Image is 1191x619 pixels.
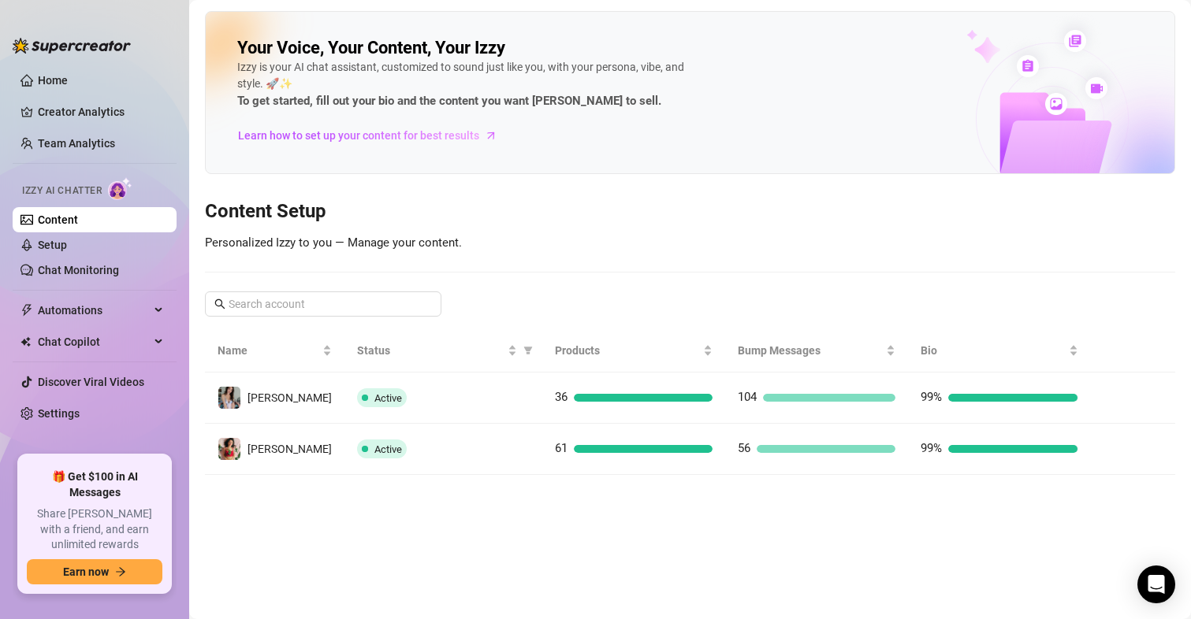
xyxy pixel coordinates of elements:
[725,329,908,373] th: Bump Messages
[248,391,332,404] span: [PERSON_NAME]
[20,336,31,347] img: Chat Copilot
[38,264,119,276] a: Chat Monitoring
[520,339,536,362] span: filter
[555,390,568,404] span: 36
[38,74,68,87] a: Home
[38,239,67,251] a: Setup
[38,376,144,388] a: Discover Viral Videos
[1137,565,1175,603] div: Open Intercom Messenger
[930,13,1174,173] img: ai-chatter-content-library-cLFOSyPT.png
[205,199,1175,224] h3: Content Setup
[237,59,710,111] div: Izzy is your AI chat assistant, customized to sound just like you, with your persona, vibe, and s...
[38,137,115,150] a: Team Analytics
[38,407,80,420] a: Settings
[38,99,164,124] a: Creator Analytics
[738,390,757,404] span: 104
[13,38,131,54] img: logo-BBDzfeDw.svg
[523,346,533,355] span: filter
[108,177,132,200] img: AI Chatter
[357,342,504,359] span: Status
[921,342,1066,359] span: Bio
[27,469,162,500] span: 🎁 Get $100 in AI Messages
[248,443,332,455] span: [PERSON_NAME]
[63,565,109,578] span: Earn now
[38,213,78,226] a: Content
[921,390,942,404] span: 99%
[908,329,1091,373] th: Bio
[218,387,240,409] img: Maki
[20,304,33,317] span: thunderbolt
[921,441,942,455] span: 99%
[27,559,162,584] button: Earn nowarrow-right
[229,295,419,313] input: Search account
[238,127,479,144] span: Learn how to set up your content for best results
[218,438,240,460] img: maki
[542,329,725,373] th: Products
[483,128,499,143] span: arrow-right
[38,329,150,354] span: Chat Copilot
[218,342,319,359] span: Name
[555,342,700,359] span: Products
[115,566,126,577] span: arrow-right
[374,392,402,404] span: Active
[237,94,661,108] strong: To get started, fill out your bio and the content you want [PERSON_NAME] to sell.
[237,37,505,59] h2: Your Voice, Your Content, Your Izzy
[237,123,509,148] a: Learn how to set up your content for best results
[205,329,344,373] th: Name
[738,441,750,455] span: 56
[38,298,150,323] span: Automations
[738,342,883,359] span: Bump Messages
[27,506,162,553] span: Share [PERSON_NAME] with a friend, and earn unlimited rewards
[374,443,402,455] span: Active
[344,329,542,373] th: Status
[205,235,462,250] span: Personalized Izzy to you — Manage your content.
[214,298,225,309] span: search
[555,441,568,455] span: 61
[22,183,102,198] span: Izzy AI Chatter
